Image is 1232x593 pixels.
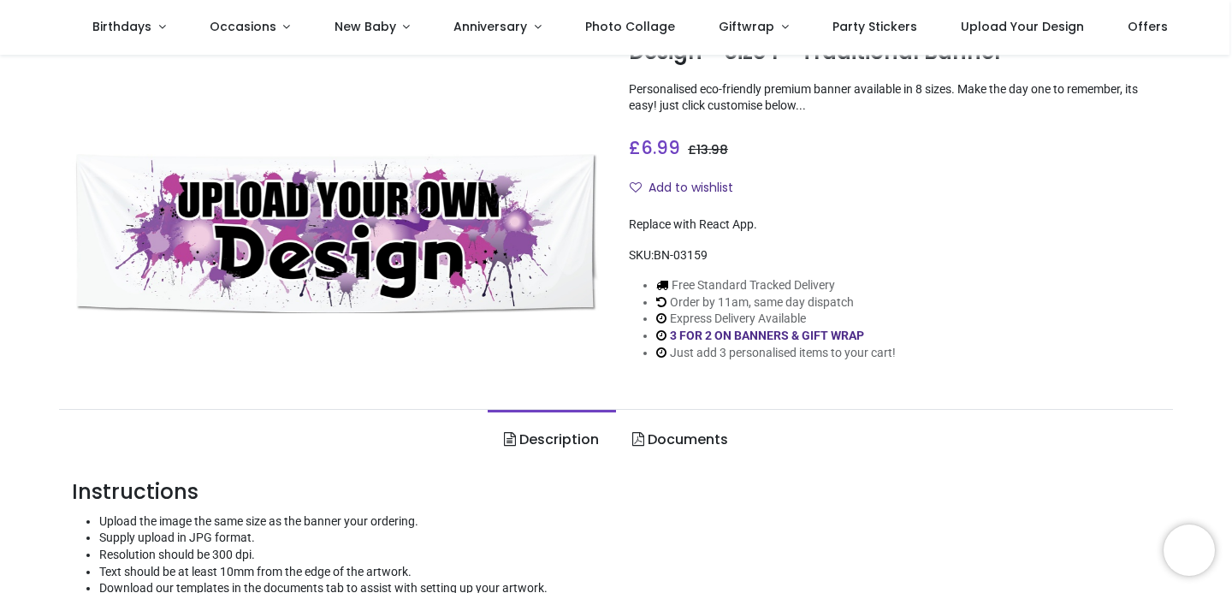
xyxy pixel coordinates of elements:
[72,155,603,314] img: Custom Banner Printing - Upload Your Own Design - Size 1 - Traditional Banner
[210,18,276,35] span: Occasions
[488,410,615,470] a: Description
[99,547,1160,564] li: Resolution should be 300 dpi.
[670,329,864,342] a: 3 FOR 2 ON BANNERS & GIFT WRAP
[629,216,1160,234] div: Replace with React App.
[654,248,708,262] span: BN-03159
[99,564,1160,581] li: Text should be at least 10mm from the edge of the artwork.
[335,18,396,35] span: New Baby
[1164,525,1215,576] iframe: Brevo live chat
[1128,18,1168,35] span: Offers
[72,477,1160,507] h3: Instructions
[629,81,1160,115] p: Personalised eco-friendly premium banner available in 8 sizes. Make the day one to remember, its ...
[453,18,527,35] span: Anniversary
[99,530,1160,547] li: Supply upload in JPG format.
[629,174,748,203] button: Add to wishlistAdd to wishlist
[832,18,917,35] span: Party Stickers
[696,141,728,158] span: 13.98
[629,247,1160,264] div: SKU:
[616,410,744,470] a: Documents
[629,135,680,160] span: £
[630,181,642,193] i: Add to wishlist
[719,18,774,35] span: Giftwrap
[656,294,896,311] li: Order by 11am, same day dispatch
[656,345,896,362] li: Just add 3 personalised items to your cart!
[656,311,896,328] li: Express Delivery Available
[688,141,728,158] span: £
[99,513,1160,531] li: Upload the image the same size as the banner your ordering.
[92,18,151,35] span: Birthdays
[641,135,680,160] span: 6.99
[656,277,896,294] li: Free Standard Tracked Delivery
[961,18,1084,35] span: Upload Your Design
[585,18,675,35] span: Photo Collage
